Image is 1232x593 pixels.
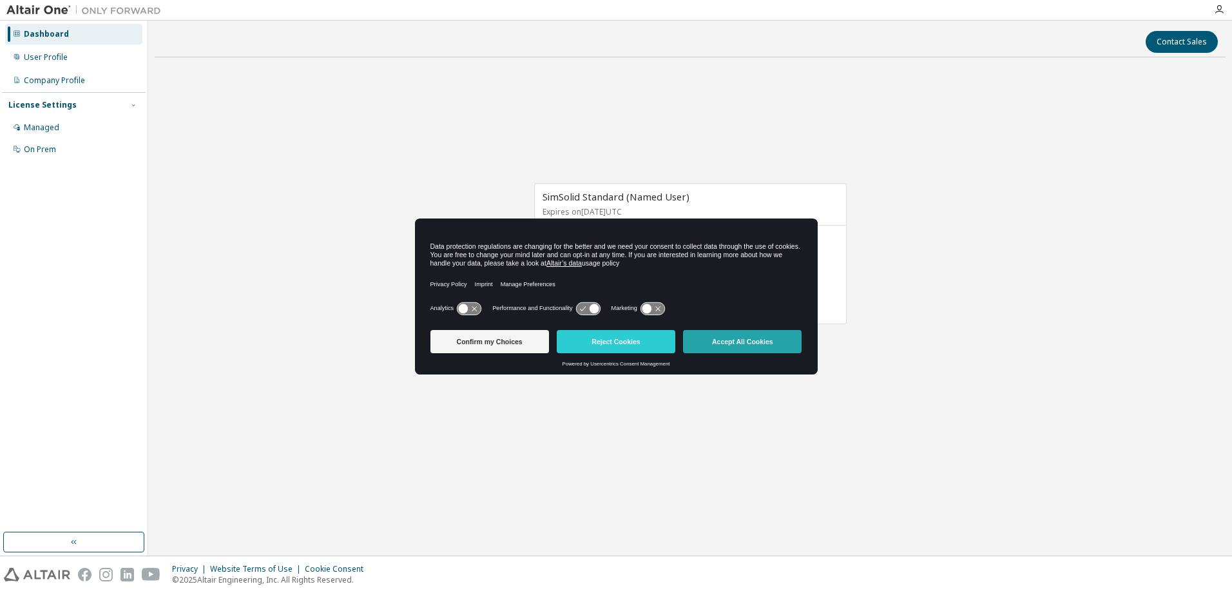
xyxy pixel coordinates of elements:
img: Altair One [6,4,168,17]
div: Website Terms of Use [210,564,305,574]
div: On Prem [24,144,56,155]
div: Company Profile [24,75,85,86]
div: Managed [24,122,59,133]
img: youtube.svg [142,568,160,581]
button: Contact Sales [1146,31,1218,53]
div: License Settings [8,100,77,110]
span: SimSolid Standard (Named User) [543,190,689,203]
p: © 2025 Altair Engineering, Inc. All Rights Reserved. [172,574,371,585]
img: altair_logo.svg [4,568,70,581]
img: facebook.svg [78,568,91,581]
div: User Profile [24,52,68,63]
div: Cookie Consent [305,564,371,574]
div: Dashboard [24,29,69,39]
p: Expires on [DATE] UTC [543,206,835,217]
img: linkedin.svg [120,568,134,581]
div: Privacy [172,564,210,574]
img: instagram.svg [99,568,113,581]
